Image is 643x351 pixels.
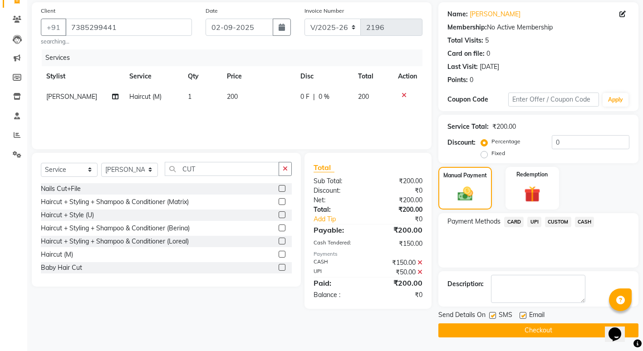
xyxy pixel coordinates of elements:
[438,323,638,337] button: Checkout
[492,122,516,132] div: ₹200.00
[491,149,505,157] label: Fixed
[41,237,189,246] div: Haircut + Styling + Shampoo & Conditioner (Loreal)
[307,186,368,195] div: Discount:
[307,258,368,268] div: CASH
[491,137,520,146] label: Percentage
[447,122,489,132] div: Service Total:
[307,176,368,186] div: Sub Total:
[368,278,429,288] div: ₹200.00
[519,184,545,205] img: _gift.svg
[300,92,309,102] span: 0 F
[486,49,490,58] div: 0
[368,205,429,214] div: ₹200.00
[41,250,73,259] div: Haircut (M)
[393,66,422,87] th: Action
[46,93,97,101] span: [PERSON_NAME]
[368,290,429,300] div: ₹0
[368,258,429,268] div: ₹150.00
[307,224,368,235] div: Payable:
[447,10,468,19] div: Name:
[443,171,487,180] label: Manual Payment
[447,62,478,72] div: Last Visit:
[41,263,82,273] div: Baby Hair Cut
[353,66,393,87] th: Total
[182,66,221,87] th: Qty
[368,224,429,235] div: ₹200.00
[124,66,182,87] th: Service
[529,310,545,322] span: Email
[605,315,634,342] iframe: chat widget
[41,19,66,36] button: +91
[453,185,478,203] img: _cash.svg
[307,205,368,214] div: Total:
[41,210,94,220] div: Haircut + Style (U)
[485,36,489,45] div: 5
[319,92,329,102] span: 0 %
[188,93,191,101] span: 1
[41,184,81,194] div: Nails Cut+File
[307,214,378,224] a: Add Tip
[527,217,541,227] span: UPI
[447,279,484,289] div: Description:
[470,75,473,85] div: 0
[314,163,334,172] span: Total
[378,214,429,224] div: ₹0
[447,75,468,85] div: Points:
[603,93,628,107] button: Apply
[368,186,429,195] div: ₹0
[470,10,520,19] a: [PERSON_NAME]
[41,66,124,87] th: Stylist
[504,217,524,227] span: CARD
[227,93,238,101] span: 200
[447,138,476,147] div: Discount:
[41,38,192,46] small: searching...
[447,217,501,226] span: Payment Methods
[65,19,192,36] input: Search by Name/Mobile/Email/Code
[307,268,368,277] div: UPI
[295,66,353,87] th: Disc
[499,310,512,322] span: SMS
[165,162,279,176] input: Search or Scan
[447,36,483,45] div: Total Visits:
[368,195,429,205] div: ₹200.00
[41,224,190,233] div: Haircut + Styling + Shampoo & Conditioner (Berina)
[42,49,429,66] div: Services
[307,278,368,288] div: Paid:
[575,217,594,227] span: CASH
[447,23,487,32] div: Membership:
[438,310,486,322] span: Send Details On
[447,95,508,104] div: Coupon Code
[41,7,55,15] label: Client
[447,49,485,58] div: Card on file:
[307,290,368,300] div: Balance :
[41,197,189,207] div: Haircut + Styling + Shampoo & Conditioner (Matrix)
[314,250,423,258] div: Payments
[358,93,369,101] span: 200
[129,93,162,101] span: Haircut (M)
[304,7,344,15] label: Invoice Number
[480,62,499,72] div: [DATE]
[221,66,295,87] th: Price
[516,171,548,179] label: Redemption
[545,217,571,227] span: CUSTOM
[206,7,218,15] label: Date
[368,239,429,249] div: ₹150.00
[447,23,629,32] div: No Active Membership
[307,195,368,205] div: Net:
[307,239,368,249] div: Cash Tendered:
[313,92,315,102] span: |
[368,176,429,186] div: ₹200.00
[368,268,429,277] div: ₹50.00
[508,93,599,107] input: Enter Offer / Coupon Code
